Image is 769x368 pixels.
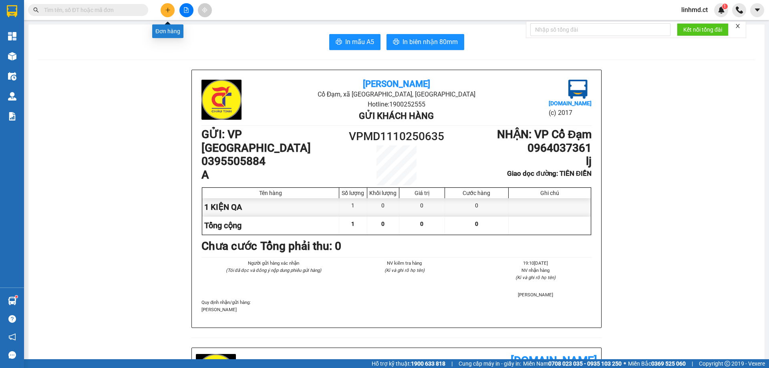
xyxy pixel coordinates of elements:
li: 19:10[DATE] [480,259,592,267]
button: Kết nối tổng đài [677,23,729,36]
b: NHẬN : VP Cổ Đạm [497,128,592,141]
b: Giao dọc đường: TIÊN ĐIỀN [507,169,592,177]
span: question-circle [8,315,16,323]
span: 1 [723,4,726,9]
span: plus [165,7,171,13]
span: printer [336,38,342,46]
img: logo-vxr [7,5,17,17]
span: 0 [381,221,384,227]
h1: 0964037361 [445,141,592,155]
span: In mẫu A5 [345,37,374,47]
li: Hotline: 1900252555 [266,99,526,109]
div: 1 KIỆN QA [202,198,339,216]
span: caret-down [754,6,761,14]
span: | [692,359,693,368]
img: logo.jpg [568,80,588,99]
b: Tổng phải thu: 0 [260,239,341,253]
button: plus [161,3,175,17]
span: 0 [420,221,423,227]
sup: 1 [15,296,18,298]
input: Nhập số tổng đài [530,23,670,36]
strong: 0369 525 060 [651,360,686,367]
div: 0 [399,198,445,216]
span: Cung cấp máy in - giấy in: [459,359,521,368]
button: aim [198,3,212,17]
span: file-add [183,7,189,13]
div: 1 [339,198,367,216]
img: icon-new-feature [718,6,725,14]
span: ⚪️ [624,362,626,365]
span: aim [202,7,207,13]
img: solution-icon [8,112,16,121]
li: NV kiểm tra hàng [348,259,460,267]
i: (Kí và ghi rõ họ tên) [515,275,556,280]
strong: 0708 023 035 - 0935 103 250 [548,360,622,367]
h1: 0395505884 [201,155,348,168]
span: message [8,351,16,359]
button: caret-down [750,3,764,17]
h1: A [201,168,348,182]
span: search [33,7,39,13]
b: Chưa cước [201,239,257,253]
img: dashboard-icon [8,32,16,40]
b: [PERSON_NAME] [363,79,430,89]
b: [DOMAIN_NAME] [511,354,597,367]
p: [PERSON_NAME] [201,306,592,313]
span: | [451,359,453,368]
sup: 1 [722,4,728,9]
button: file-add [179,3,193,17]
b: Gửi khách hàng [359,111,434,121]
div: Số lượng [341,190,365,196]
li: [PERSON_NAME] [480,291,592,298]
span: linhmd.ct [675,5,714,15]
span: Miền Nam [523,359,622,368]
span: notification [8,333,16,341]
b: GỬI : VP [GEOGRAPHIC_DATA] [201,128,311,155]
span: printer [393,38,399,46]
span: Tổng cộng [204,221,242,230]
h1: VPMD1110250635 [348,128,445,145]
span: copyright [725,361,730,366]
li: NV nhận hàng [480,267,592,274]
li: Cổ Đạm, xã [GEOGRAPHIC_DATA], [GEOGRAPHIC_DATA] [266,89,526,99]
span: 1 [351,221,354,227]
div: Tên hàng [204,190,337,196]
div: 0 [445,198,509,216]
img: warehouse-icon [8,92,16,101]
strong: 1900 633 818 [411,360,445,367]
h1: lj [445,155,592,168]
button: printerIn biên nhận 80mm [387,34,464,50]
div: Khối lượng [369,190,397,196]
span: Hỗ trợ kỹ thuật: [372,359,445,368]
span: Miền Bắc [628,359,686,368]
span: 0 [475,221,478,227]
span: close [735,23,741,29]
div: 0 [367,198,399,216]
i: (Kí và ghi rõ họ tên) [384,267,425,273]
div: Cước hàng [447,190,506,196]
img: logo.jpg [201,80,242,120]
b: [DOMAIN_NAME] [549,100,592,107]
i: (Tôi đã đọc và đồng ý nộp dung phiếu gửi hàng) [226,267,321,273]
span: Kết nối tổng đài [683,25,722,34]
button: printerIn mẫu A5 [329,34,380,50]
span: In biên nhận 80mm [403,37,458,47]
input: Tìm tên, số ĐT hoặc mã đơn [44,6,139,14]
div: Quy định nhận/gửi hàng : [201,299,592,313]
div: Giá trị [401,190,443,196]
img: warehouse-icon [8,297,16,305]
img: warehouse-icon [8,72,16,80]
div: Ghi chú [511,190,589,196]
img: warehouse-icon [8,52,16,60]
img: phone-icon [736,6,743,14]
li: (c) 2017 [549,108,592,118]
li: Người gửi hàng xác nhận [217,259,329,267]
